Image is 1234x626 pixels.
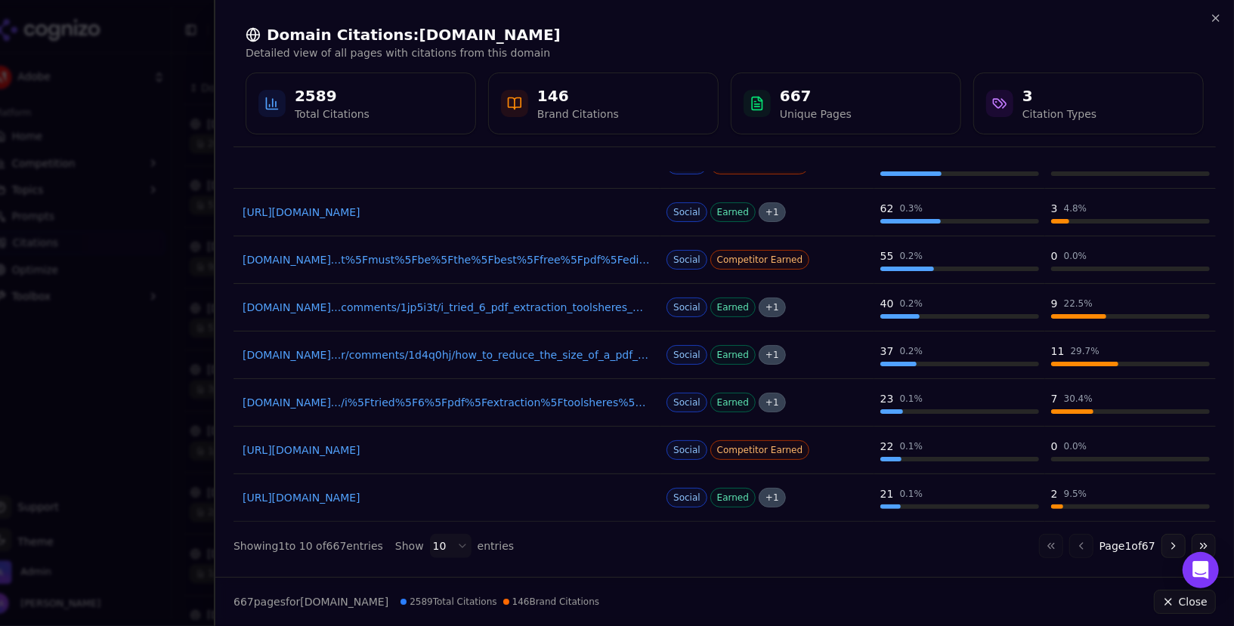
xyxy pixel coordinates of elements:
div: 0.1 % [900,488,923,500]
div: 667 [780,85,852,106]
span: + 1 [759,393,786,412]
div: Citation Types [1022,106,1096,122]
span: Social [666,393,707,412]
span: Earned [710,345,756,365]
a: [DOMAIN_NAME].../i%5Ftried%5F6%5Fpdf%5Fextraction%5Ftoolsheres%5Fwhat%5Fi%5Flearned [243,395,651,410]
span: + 1 [759,345,786,365]
div: 0.2 % [900,298,923,310]
span: 667 [234,596,254,608]
span: Social [666,440,707,460]
div: 11 [1051,344,1065,359]
a: [DOMAIN_NAME]...comments/1jp5i3t/i_tried_6_pdf_extraction_toolsheres_what_i_learned [243,300,651,315]
span: Earned [710,298,756,317]
span: Social [666,250,707,270]
span: + 1 [759,298,786,317]
div: 22.5 % [1064,298,1093,310]
a: [URL][DOMAIN_NAME] [243,490,651,505]
div: 55 [880,248,894,264]
h2: Domain Citations: [DOMAIN_NAME] [246,24,1204,45]
span: entries [478,538,515,554]
div: 146 [537,85,619,106]
span: Competitor Earned [710,250,810,270]
div: 62 [880,201,894,216]
div: 9.5 % [1064,488,1087,500]
div: 0.3 % [900,202,923,214]
div: 22 [880,439,894,454]
div: 3 [1051,201,1058,216]
span: Show [395,538,424,554]
div: 0 [1051,248,1058,264]
p: Detailed view of all pages with citations from this domain [246,45,1204,60]
div: 3 [1022,85,1096,106]
div: 30.4 % [1064,393,1093,405]
a: [URL][DOMAIN_NAME] [243,205,651,220]
div: 0.2 % [900,345,923,357]
a: [DOMAIN_NAME]...t%5Fmust%5Fbe%5Fthe%5Fbest%5Ffree%5Fpdf%5Feditor%5Fyou%5Fcan%5Ffind [243,252,651,267]
div: Unique Pages [780,106,852,122]
div: 2589 [295,85,370,106]
span: Earned [710,393,756,412]
span: + 1 [759,488,786,507]
div: 29.7 % [1071,345,1099,357]
span: Social [666,298,707,317]
span: Competitor Earned [710,440,810,460]
div: 0.2 % [900,250,923,262]
div: 0.1 % [900,393,923,405]
div: Total Citations [295,106,370,122]
span: Social [666,488,707,507]
div: 40 [880,296,894,311]
div: 7 [1051,391,1058,406]
div: Brand Citations [537,106,619,122]
span: 2589 Total Citations [401,596,496,608]
span: 146 Brand Citations [503,596,599,608]
span: Earned [710,202,756,222]
span: Page 1 of 67 [1099,538,1155,554]
p: page s for [234,594,388,609]
div: 0.0 % [1064,250,1087,262]
div: 2 [1051,486,1058,501]
div: Showing 1 to 10 of 667 entries [234,538,383,554]
div: 0 [1051,439,1058,454]
a: [URL][DOMAIN_NAME] [243,443,651,458]
span: + 1 [759,202,786,222]
div: 9 [1051,296,1058,311]
div: 21 [880,486,894,501]
div: 0.0 % [1064,440,1087,452]
a: [DOMAIN_NAME]...r/comments/1d4q0hj/how_to_reduce_the_size_of_a_pdf_with_a_free_tool [243,347,651,362]
span: Social [666,345,707,365]
span: Earned [710,488,756,507]
div: 37 [880,344,894,359]
div: 4.8 % [1064,202,1087,214]
div: 23 [880,391,894,406]
button: Close [1154,590,1216,614]
span: Social [666,202,707,222]
span: [DOMAIN_NAME] [300,596,388,608]
div: 0.1 % [900,440,923,452]
div: Data table [234,12,1216,522]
